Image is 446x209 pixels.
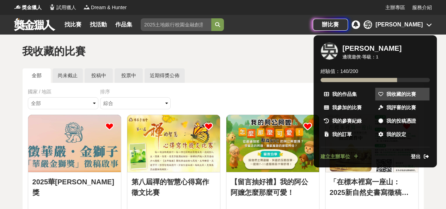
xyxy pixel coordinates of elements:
[386,91,416,98] span: 我收藏的比賽
[321,128,375,141] a: 我的訂單
[386,117,416,125] span: 我的投稿憑證
[361,54,362,61] span: ·
[362,54,378,61] div: 等級： 1
[342,54,361,61] div: 邊境遊俠
[375,128,429,141] a: 我的設定
[321,101,375,114] a: 我參加的比賽
[321,115,375,127] a: 我的參賽紀錄
[411,153,430,160] a: 登出
[320,153,359,160] a: 建立主辦單位
[342,44,402,53] div: [PERSON_NAME]
[321,88,375,100] a: 我的作品集
[320,153,350,160] span: 建立主辦單位
[313,19,348,31] a: 辦比賽
[375,88,429,100] a: 我收藏的比賽
[375,115,429,127] a: 我的投稿憑證
[375,101,429,114] a: 我評審的比賽
[320,42,338,60] div: 吳
[332,104,362,111] span: 我參加的比賽
[332,117,362,125] span: 我的參賽紀錄
[386,131,406,138] span: 我的設定
[386,104,416,111] span: 我評審的比賽
[320,68,358,75] span: 經驗值： 140 / 200
[332,91,357,98] span: 我的作品集
[411,153,421,160] span: 登出
[332,131,352,138] span: 我的訂單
